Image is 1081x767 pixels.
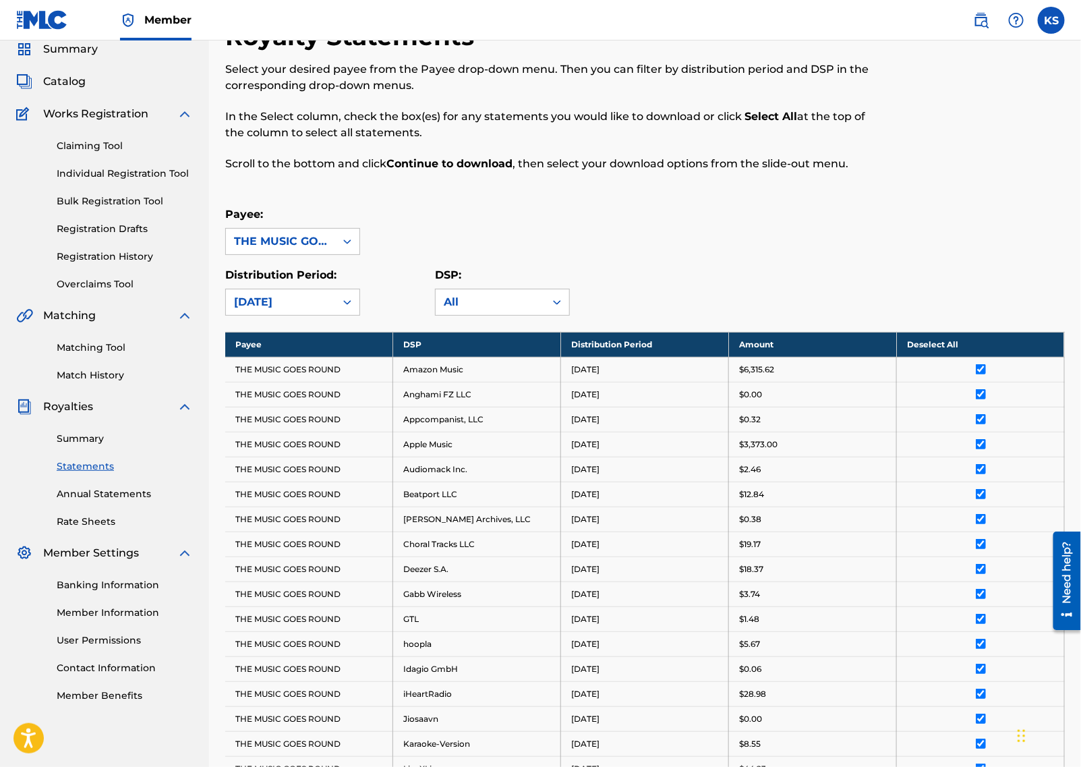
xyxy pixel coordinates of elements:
img: Catalog [16,74,32,90]
strong: Select All [744,110,797,123]
div: All [444,294,537,310]
img: Royalties [16,399,32,415]
p: $1.48 [739,613,759,625]
td: [DATE] [561,432,729,457]
p: $0.00 [739,389,762,401]
td: [DATE] [561,407,729,432]
td: [DATE] [561,532,729,557]
img: help [1008,12,1024,28]
label: Distribution Period: [225,268,337,281]
td: Anghami FZ LLC [393,382,561,407]
p: $0.38 [739,513,761,525]
a: Overclaims Tool [57,277,193,291]
a: SummarySummary [16,41,98,57]
a: Match History [57,368,193,382]
td: iHeartRadio [393,681,561,706]
p: $3,373.00 [739,438,778,451]
td: THE MUSIC GOES ROUND [225,557,393,581]
p: $0.06 [739,663,761,675]
strong: Continue to download [386,157,513,170]
td: THE MUSIC GOES ROUND [225,731,393,756]
th: Amount [729,332,897,357]
td: [DATE] [561,656,729,681]
img: expand [177,308,193,324]
td: THE MUSIC GOES ROUND [225,681,393,706]
p: $5.67 [739,638,760,650]
td: Appcompanist, LLC [393,407,561,432]
td: THE MUSIC GOES ROUND [225,581,393,606]
td: [DATE] [561,631,729,656]
td: Audiomack Inc. [393,457,561,482]
a: Registration Drafts [57,222,193,236]
a: Member Benefits [57,689,193,703]
td: [DATE] [561,581,729,606]
td: THE MUSIC GOES ROUND [225,382,393,407]
span: Member Settings [43,545,139,561]
td: Gabb Wireless [393,581,561,606]
a: Member Information [57,606,193,620]
img: search [973,12,989,28]
td: THE MUSIC GOES ROUND [225,407,393,432]
td: THE MUSIC GOES ROUND [225,357,393,382]
td: Jiosaavn [393,706,561,731]
span: Matching [43,308,96,324]
a: Statements [57,459,193,474]
label: Payee: [225,208,263,221]
div: Chatwidget [1014,702,1081,767]
p: Select your desired payee from the Payee drop-down menu. Then you can filter by distribution peri... [225,61,872,94]
th: DSP [393,332,561,357]
p: $28.98 [739,688,766,700]
p: $3.74 [739,588,760,600]
img: MLC Logo [16,10,68,30]
a: Banking Information [57,578,193,592]
img: Summary [16,41,32,57]
td: [DATE] [561,731,729,756]
label: DSP: [435,268,461,281]
td: THE MUSIC GOES ROUND [225,457,393,482]
img: Works Registration [16,106,34,122]
a: Bulk Registration Tool [57,194,193,208]
th: Payee [225,332,393,357]
td: [DATE] [561,706,729,731]
td: [DATE] [561,457,729,482]
a: Matching Tool [57,341,193,355]
td: [PERSON_NAME] Archives, LLC [393,507,561,532]
td: Karaoke-Version [393,731,561,756]
div: Help [1003,7,1030,34]
p: Scroll to the bottom and click , then select your download options from the slide-out menu. [225,156,872,172]
td: hoopla [393,631,561,656]
img: Member Settings [16,545,32,561]
td: Amazon Music [393,357,561,382]
div: [DATE] [234,294,327,310]
td: [DATE] [561,606,729,631]
div: Slepen [1018,716,1026,756]
a: Summary [57,432,193,446]
td: THE MUSIC GOES ROUND [225,606,393,631]
p: $19.17 [739,538,761,550]
span: Works Registration [43,106,148,122]
p: $12.84 [739,488,764,501]
div: THE MUSIC GOES ROUND [234,233,327,250]
img: Matching [16,308,33,324]
span: Member [144,12,192,28]
td: THE MUSIC GOES ROUND [225,482,393,507]
th: Deselect All [897,332,1065,357]
td: Choral Tracks LLC [393,532,561,557]
td: Deezer S.A. [393,557,561,581]
td: [DATE] [561,557,729,581]
td: Apple Music [393,432,561,457]
a: Rate Sheets [57,515,193,529]
td: THE MUSIC GOES ROUND [225,532,393,557]
a: Public Search [968,7,995,34]
td: THE MUSIC GOES ROUND [225,631,393,656]
td: THE MUSIC GOES ROUND [225,507,393,532]
img: expand [177,399,193,415]
span: Catalog [43,74,86,90]
th: Distribution Period [561,332,729,357]
p: $6,315.62 [739,364,774,376]
p: $8.55 [739,738,761,750]
a: Individual Registration Tool [57,167,193,181]
td: Idagio GmbH [393,656,561,681]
